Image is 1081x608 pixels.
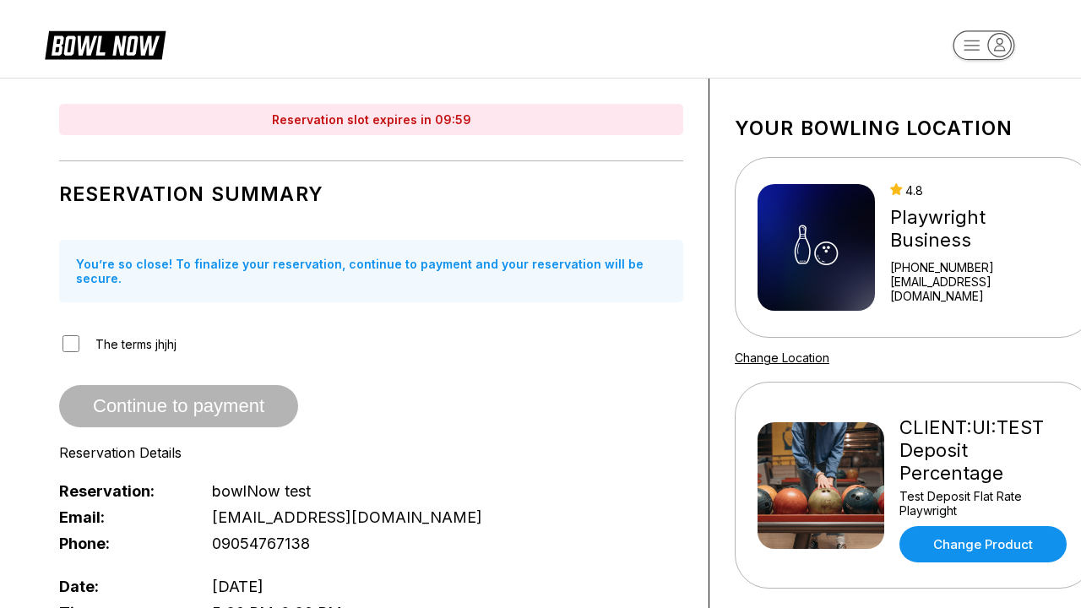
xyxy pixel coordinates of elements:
[95,337,177,351] span: The terms jhjhj
[59,104,683,135] div: Reservation slot expires in 09:59
[59,444,683,461] div: Reservation Details
[59,535,184,552] span: Phone:
[758,184,875,311] img: Playwright Business
[59,240,683,302] div: You’re so close! To finalize your reservation, continue to payment and your reservation will be s...
[212,578,263,595] span: [DATE]
[899,526,1067,562] a: Change Product
[735,350,829,365] a: Change Location
[890,206,1071,252] div: Playwright Business
[890,183,1071,198] div: 4.8
[59,182,683,206] h1: Reservation Summary
[59,578,184,595] span: Date:
[212,508,482,526] span: [EMAIL_ADDRESS][DOMAIN_NAME]
[758,422,884,549] img: CLIENT:UI:TEST Deposit Percentage
[59,482,184,500] span: Reservation:
[212,535,310,552] span: 09054767138
[890,274,1071,303] a: [EMAIL_ADDRESS][DOMAIN_NAME]
[899,416,1071,485] div: CLIENT:UI:TEST Deposit Percentage
[899,489,1071,518] div: Test Deposit Flat Rate Playwright
[59,508,184,526] span: Email:
[890,260,1071,274] div: [PHONE_NUMBER]
[212,482,311,500] span: bowlNow test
